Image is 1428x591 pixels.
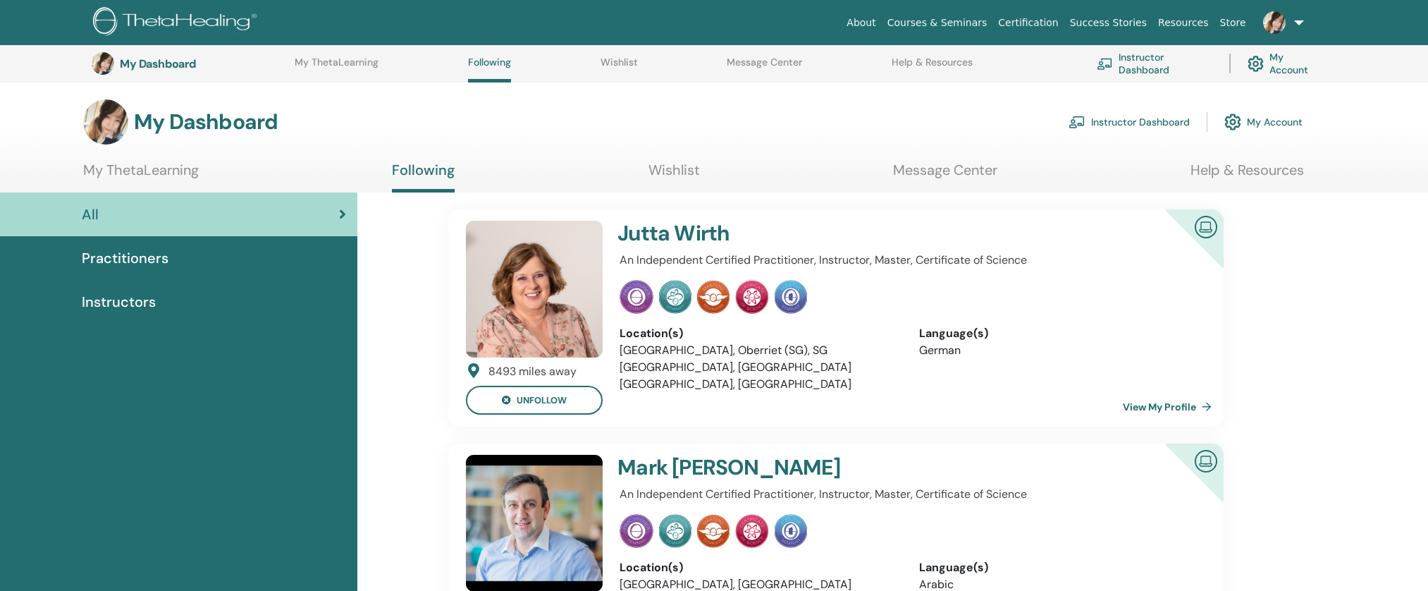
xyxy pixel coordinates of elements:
li: [GEOGRAPHIC_DATA], [GEOGRAPHIC_DATA] [620,359,898,376]
button: unfollow [466,386,603,415]
a: Instructor Dashboard [1069,106,1190,138]
img: default.jpg [1263,11,1286,34]
div: Location(s) [620,325,898,342]
h3: My Dashboard [134,109,278,135]
div: Certified Online Instructor [1143,444,1224,525]
a: Help & Resources [892,56,973,79]
img: cog.svg [1224,110,1241,134]
img: logo.png [93,7,261,39]
div: Certified Online Instructor [1143,209,1224,291]
li: [GEOGRAPHIC_DATA], Oberriet (SG), SG [620,342,898,359]
div: Location(s) [620,559,898,576]
a: Message Center [893,162,997,189]
a: View My Profile [1123,393,1217,421]
a: Message Center [727,56,802,79]
p: An Independent Certified Practitioner, Instructor, Master, Certificate of Science [620,486,1198,503]
img: Certified Online Instructor [1189,444,1223,476]
div: 8493 miles away [488,363,577,380]
a: Courses & Seminars [882,10,993,36]
a: My ThetaLearning [83,162,199,189]
a: Store [1214,10,1252,36]
span: Instructors [82,291,156,312]
img: chalkboard-teacher.svg [1097,58,1113,70]
img: chalkboard-teacher.svg [1069,116,1085,128]
div: Language(s) [919,559,1198,576]
a: My Account [1248,48,1322,79]
img: default.jpg [466,221,603,358]
h4: Jutta Wirth [617,221,1100,246]
a: My ThetaLearning [295,56,378,79]
a: Wishlist [601,56,638,79]
h3: My Dashboard [120,57,261,71]
p: An Independent Certified Practitioner, Instructor, Master, Certificate of Science [620,252,1198,269]
a: Resources [1152,10,1214,36]
a: Following [392,162,455,193]
img: cog.svg [1248,52,1264,75]
a: Instructor Dashboard [1097,48,1212,79]
div: Language(s) [919,325,1198,342]
img: Certified Online Instructor [1189,210,1223,242]
img: default.jpg [83,99,128,145]
a: Success Stories [1064,10,1152,36]
img: default.jpg [92,52,114,75]
span: All [82,204,99,225]
li: [GEOGRAPHIC_DATA], [GEOGRAPHIC_DATA] [620,376,898,393]
a: About [841,10,881,36]
li: German [919,342,1198,359]
h4: Mark [PERSON_NAME] [617,455,1100,480]
a: Following [468,56,511,83]
a: Help & Resources [1190,162,1304,189]
a: Certification [992,10,1064,36]
a: Wishlist [648,162,700,189]
a: My Account [1224,106,1303,138]
span: Practitioners [82,248,168,269]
